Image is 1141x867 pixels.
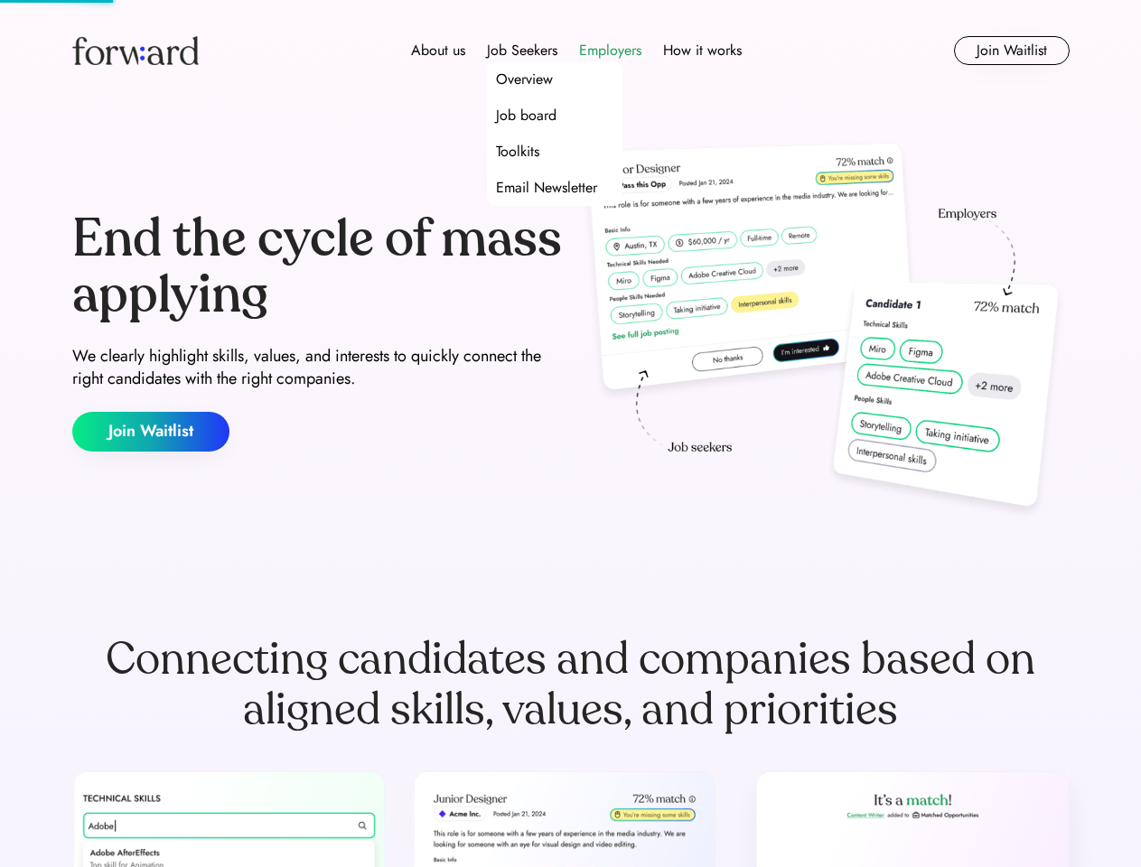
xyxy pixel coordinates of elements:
[487,40,557,61] div: Job Seekers
[496,141,539,163] div: Toolkits
[496,177,597,199] div: Email Newsletter
[496,105,556,126] div: Job board
[578,137,1070,526] img: hero-image.png
[72,412,229,452] button: Join Waitlist
[954,36,1070,65] button: Join Waitlist
[579,40,641,61] div: Employers
[496,69,553,90] div: Overview
[72,211,564,322] div: End the cycle of mass applying
[72,634,1070,735] div: Connecting candidates and companies based on aligned skills, values, and priorities
[72,36,199,65] img: Forward logo
[411,40,465,61] div: About us
[663,40,742,61] div: How it works
[72,345,564,390] div: We clearly highlight skills, values, and interests to quickly connect the right candidates with t...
